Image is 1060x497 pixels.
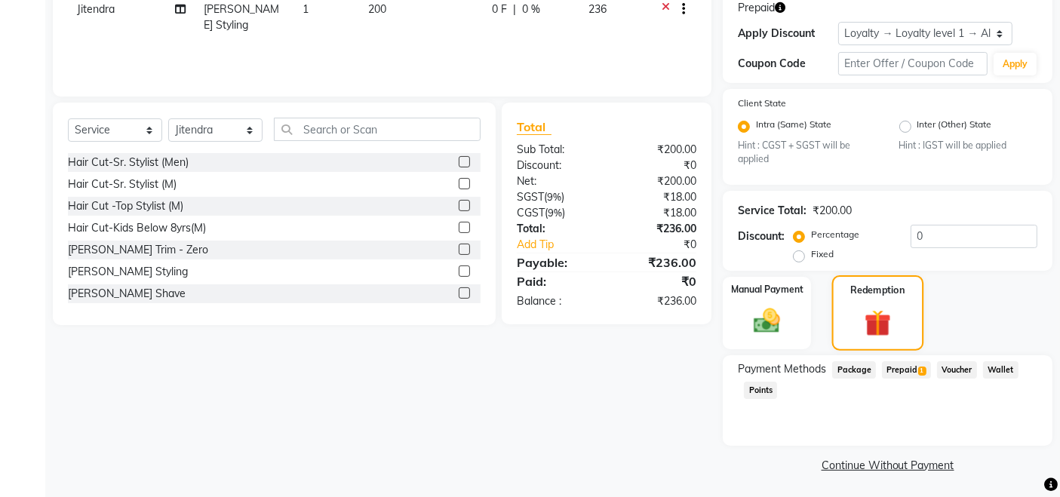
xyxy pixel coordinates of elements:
[68,176,177,192] div: Hair Cut-Sr. Stylist (M)
[607,173,708,189] div: ₹200.00
[368,2,386,16] span: 200
[607,158,708,173] div: ₹0
[505,142,607,158] div: Sub Total:
[607,293,708,309] div: ₹236.00
[899,139,1037,152] small: Hint : IGST will be applied
[738,97,786,110] label: Client State
[505,272,607,290] div: Paid:
[522,2,540,17] span: 0 %
[505,158,607,173] div: Discount:
[77,2,115,16] span: Jitendra
[624,237,708,253] div: ₹0
[492,2,507,17] span: 0 F
[607,189,708,205] div: ₹18.00
[983,361,1019,379] span: Wallet
[811,247,834,261] label: Fixed
[745,305,788,336] img: _cash.svg
[738,361,826,377] span: Payment Methods
[937,361,977,379] span: Voucher
[274,118,481,141] input: Search or Scan
[517,190,544,204] span: SGST
[832,361,876,379] span: Package
[607,142,708,158] div: ₹200.00
[505,237,623,253] a: Add Tip
[813,203,852,219] div: ₹200.00
[994,53,1037,75] button: Apply
[738,203,807,219] div: Service Total:
[607,205,708,221] div: ₹18.00
[850,284,905,298] label: Redemption
[811,228,859,241] label: Percentage
[505,205,607,221] div: ( )
[918,367,926,376] span: 1
[68,198,183,214] div: Hair Cut -Top Stylist (M)
[744,382,777,399] span: Points
[68,155,189,170] div: Hair Cut-Sr. Stylist (Men)
[547,191,561,203] span: 9%
[607,272,708,290] div: ₹0
[731,283,803,296] label: Manual Payment
[738,26,837,41] div: Apply Discount
[204,2,279,32] span: [PERSON_NAME] Styling
[838,52,988,75] input: Enter Offer / Coupon Code
[505,253,607,272] div: Payable:
[68,264,188,280] div: [PERSON_NAME] Styling
[548,207,562,219] span: 9%
[505,293,607,309] div: Balance :
[68,220,206,236] div: Hair Cut-Kids Below 8yrs(M)
[517,206,545,219] span: CGST
[882,361,931,379] span: Prepaid
[303,2,309,16] span: 1
[505,221,607,237] div: Total:
[738,229,785,244] div: Discount:
[607,221,708,237] div: ₹236.00
[505,173,607,189] div: Net:
[756,118,831,136] label: Intra (Same) State
[68,242,208,258] div: [PERSON_NAME] Trim - Zero
[726,458,1049,474] a: Continue Without Payment
[856,307,899,339] img: _gift.svg
[738,139,876,167] small: Hint : CGST + SGST will be applied
[517,119,552,135] span: Total
[505,189,607,205] div: ( )
[588,2,607,16] span: 236
[917,118,992,136] label: Inter (Other) State
[738,56,837,72] div: Coupon Code
[513,2,516,17] span: |
[607,253,708,272] div: ₹236.00
[68,286,186,302] div: [PERSON_NAME] Shave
